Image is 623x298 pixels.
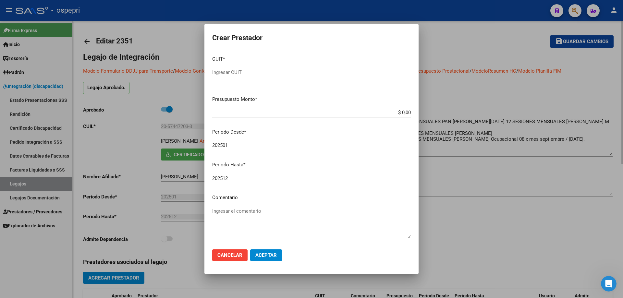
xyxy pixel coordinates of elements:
p: Comentario [212,194,411,201]
span: Cancelar [217,252,242,258]
button: Aceptar [250,249,282,261]
p: Periodo Hasta [212,161,411,169]
button: Cancelar [212,249,248,261]
p: CUIT [212,55,411,63]
h2: Crear Prestador [212,32,411,44]
span: Aceptar [255,252,277,258]
p: Presupuesto Monto [212,96,411,103]
p: Periodo Desde [212,128,411,136]
iframe: Intercom live chat [601,276,617,292]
